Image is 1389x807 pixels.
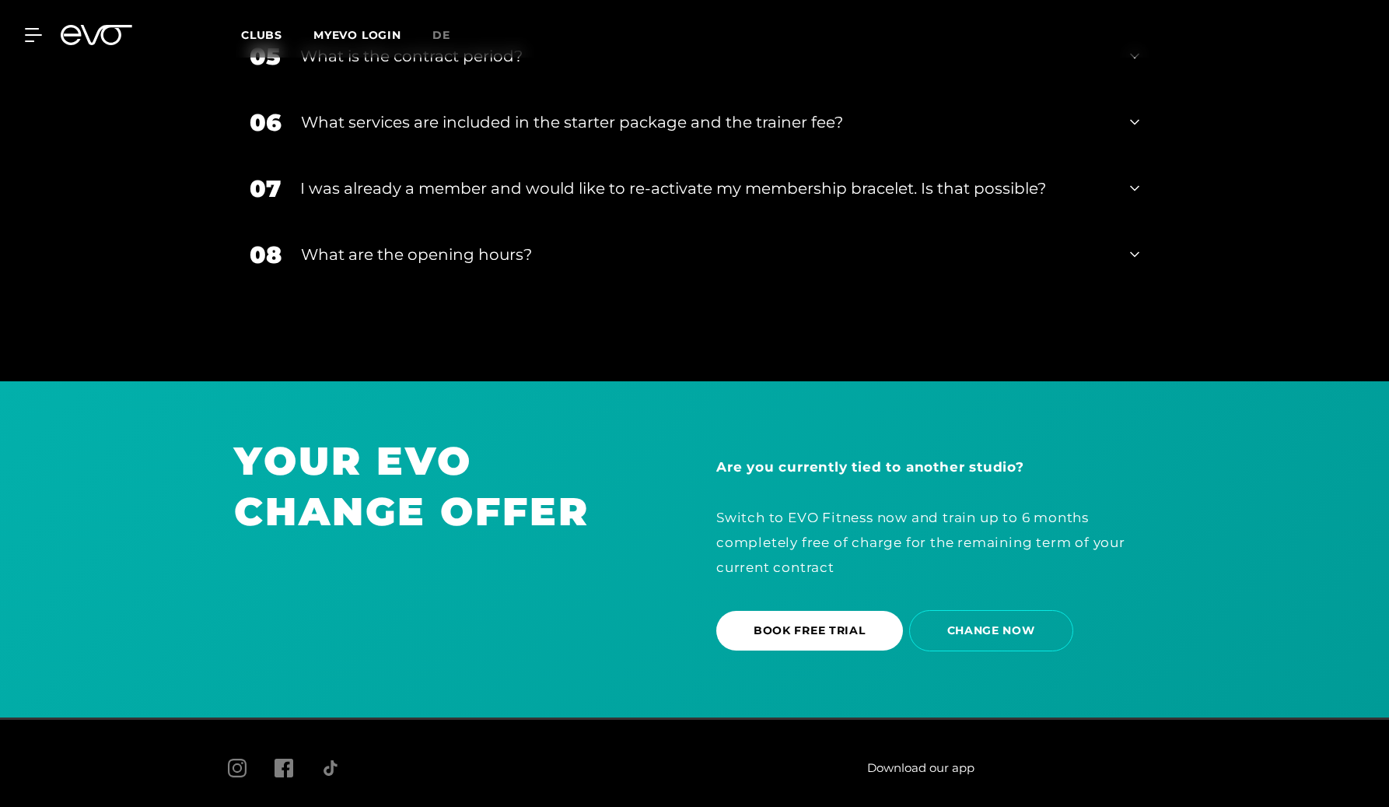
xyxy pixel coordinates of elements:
[867,760,974,777] span: Download our app
[241,28,282,42] span: Clubs
[716,459,1024,475] strong: Are you currently tied to another studio?
[432,28,450,42] span: de
[909,598,1079,663] a: CHANGE NOW
[993,756,1068,781] a: evofitness app
[234,436,673,537] h1: YOUR EVO CHANGE OFFER
[716,454,1155,580] div: Switch to EVO Fitness now and train up to 6 months completely free of charge for the remaining te...
[250,105,282,140] div: 06
[250,171,281,206] div: 07
[301,243,1111,266] div: What are the opening hours?
[716,599,909,662] a: BOOK FREE TRIAL
[301,111,1111,134] div: What services are included in the starter package and the trainer fee?
[241,27,313,42] a: Clubs
[947,623,1035,639] span: CHANGE NOW
[754,623,866,639] span: BOOK FREE TRIAL
[432,26,469,44] a: de
[313,28,401,42] a: MYEVO LOGIN
[1086,757,1161,779] a: evofitness app
[300,177,1111,200] div: I was already a member and would like to re-activate my membership bracelet. Is that possible?
[250,237,282,272] div: 08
